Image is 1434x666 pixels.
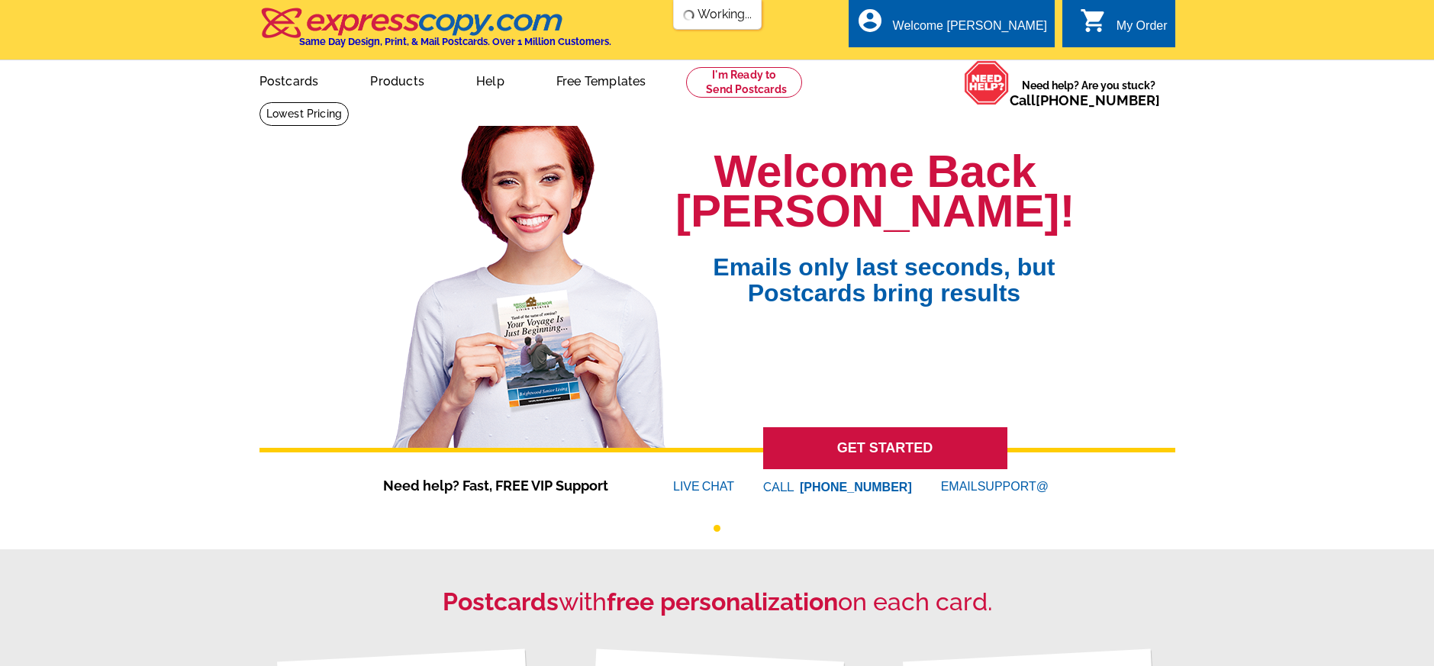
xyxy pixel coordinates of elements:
[714,525,720,532] button: 1 of 1
[383,114,675,448] img: welcome-back-logged-in.png
[383,475,627,496] span: Need help? Fast, FREE VIP Support
[346,62,449,98] a: Products
[978,478,1051,496] font: SUPPORT@
[1010,78,1168,108] span: Need help? Are you stuck?
[532,62,671,98] a: Free Templates
[1010,92,1160,108] span: Call
[964,60,1010,105] img: help
[893,19,1047,40] div: Welcome [PERSON_NAME]
[259,18,611,47] a: Same Day Design, Print, & Mail Postcards. Over 1 Million Customers.
[1036,92,1160,108] a: [PHONE_NUMBER]
[607,587,838,616] strong: free personalization
[675,152,1075,231] h1: Welcome Back [PERSON_NAME]!
[673,478,702,496] font: LIVE
[1080,7,1107,34] i: shopping_cart
[259,587,1175,616] h2: with on each card.
[1080,17,1168,36] a: shopping_cart My Order
[693,231,1075,306] span: Emails only last seconds, but Postcards bring results
[235,62,343,98] a: Postcards
[299,36,611,47] h4: Same Day Design, Print, & Mail Postcards. Over 1 Million Customers.
[452,62,529,98] a: Help
[856,7,884,34] i: account_circle
[682,9,694,21] img: loading...
[443,587,559,616] strong: Postcards
[673,480,734,493] a: LIVECHAT
[763,427,1007,469] a: GET STARTED
[1117,19,1168,40] div: My Order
